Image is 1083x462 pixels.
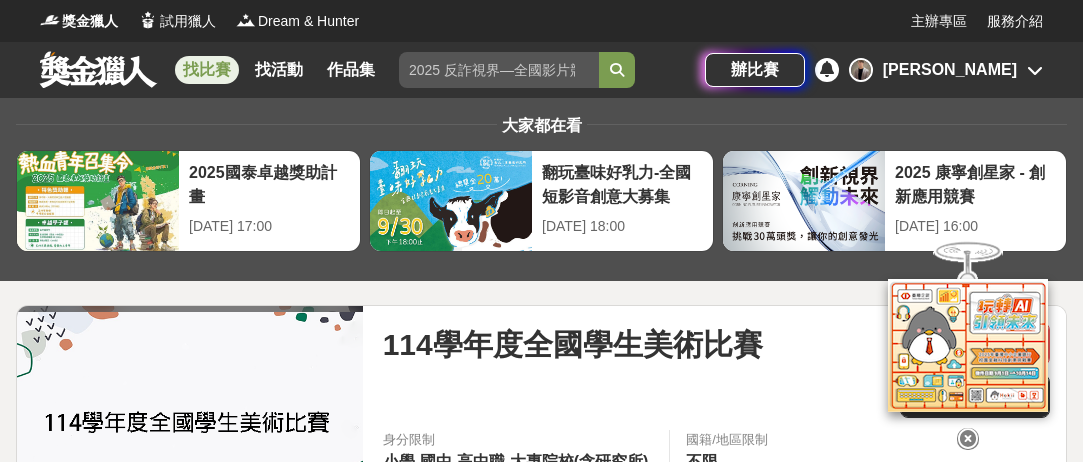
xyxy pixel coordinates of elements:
[705,53,805,87] a: 辦比賽
[160,11,216,32] span: 試用獵人
[542,216,703,237] div: [DATE] 18:00
[138,11,216,32] a: Logo試用獵人
[40,11,118,32] a: Logo獎金獵人
[258,11,359,32] span: Dream & Hunter
[236,10,256,30] img: Logo
[138,10,158,30] img: Logo
[189,216,350,237] div: [DATE] 17:00
[189,161,350,206] div: 2025國泰卓越獎助計畫
[247,56,311,84] a: 找活動
[399,52,599,88] input: 2025 反詐視界—全國影片競賽
[895,216,1056,237] div: [DATE] 16:00
[369,150,714,252] a: 翻玩臺味好乳力-全國短影音創意大募集[DATE] 18:00
[851,60,871,80] img: Avatar
[542,161,703,206] div: 翻玩臺味好乳力-全國短影音創意大募集
[16,150,361,252] a: 2025國泰卓越獎助計畫[DATE] 17:00
[383,322,763,367] span: 114學年度全國學生美術比賽
[175,56,239,84] a: 找比賽
[888,279,1048,412] img: d2146d9a-e6f6-4337-9592-8cefde37ba6b.png
[895,161,1056,206] div: 2025 康寧創星家 - 創新應用競賽
[911,11,967,32] a: 主辦專區
[883,58,1017,82] div: [PERSON_NAME]
[686,430,768,450] div: 國籍/地區限制
[319,56,383,84] a: 作品集
[40,10,60,30] img: Logo
[987,11,1043,32] a: 服務介紹
[497,117,587,134] span: 大家都在看
[722,150,1067,252] a: 2025 康寧創星家 - 創新應用競賽[DATE] 16:00
[383,430,654,450] div: 身分限制
[236,11,359,32] a: LogoDream & Hunter
[62,11,118,32] span: 獎金獵人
